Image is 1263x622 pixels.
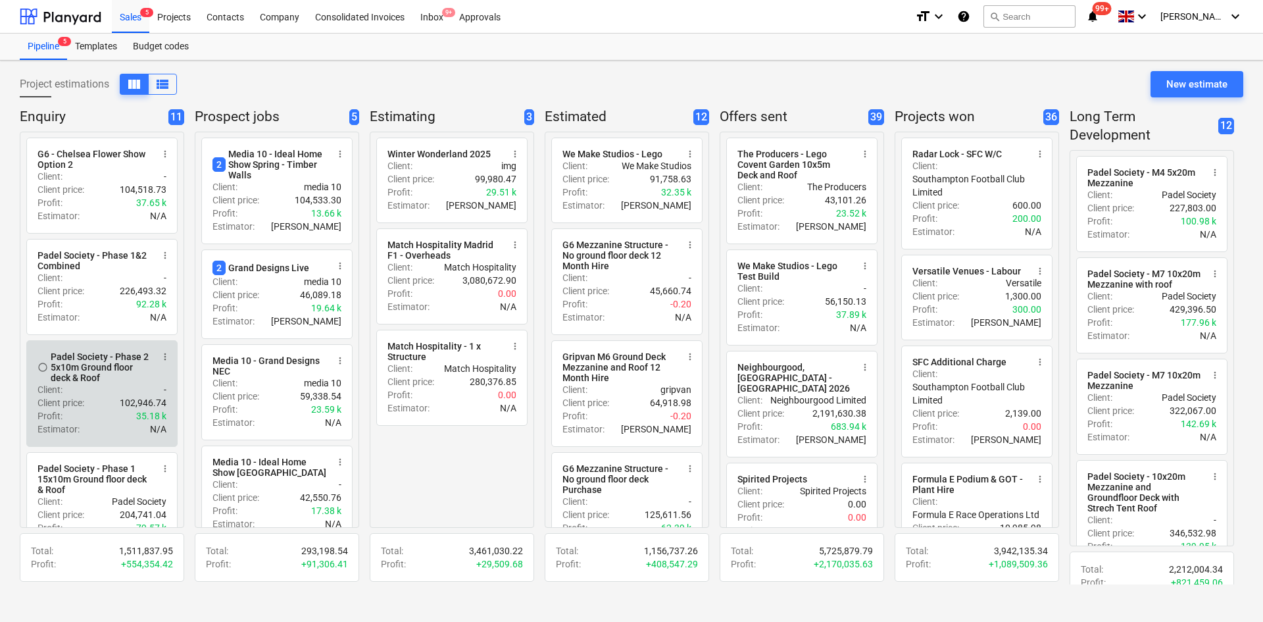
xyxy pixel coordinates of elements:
[120,396,166,409] p: 102,946.74
[349,109,359,126] span: 5
[1151,71,1243,97] button: New estimate
[164,170,166,183] p: -
[912,433,954,446] p: Estimator :
[1093,2,1112,15] span: 99+
[20,108,163,126] p: Enquiry
[1197,559,1263,622] iframe: Chat Widget
[160,351,170,362] span: more_vert
[1087,417,1112,430] p: Profit :
[912,357,1006,367] div: SFC Additional Charge
[1035,357,1045,367] span: more_vert
[51,351,152,383] div: Padel Society - Phase 2 5x10m Ground floor deck & Roof
[195,108,344,126] p: Prospect jobs
[562,495,587,508] p: Client :
[1043,109,1059,126] span: 36
[1025,225,1041,238] p: N/A
[304,180,341,194] p: media 10
[311,504,341,517] p: 17.38 k
[957,9,970,24] i: Knowledge base
[1200,329,1216,342] p: N/A
[825,194,866,207] p: 43,101.26
[1170,404,1216,417] p: 322,067.00
[500,402,516,415] p: N/A
[164,383,166,396] p: -
[825,295,866,308] p: 56,150.13
[212,149,327,180] div: Media 10 - Ideal Home Show Spring - Timber Walls
[661,186,691,199] p: 32.35 k
[689,271,691,284] p: -
[912,495,937,508] p: Client :
[685,351,695,362] span: more_vert
[562,463,677,495] div: G6 Mezzanine Structure - No ground floor deck Purchase
[335,457,345,467] span: more_vert
[387,186,412,199] p: Profit :
[912,172,1041,199] p: Southampton Football Club Limited
[912,266,1021,276] div: Versatile Venues - Labour
[1087,391,1112,404] p: Client :
[325,416,341,429] p: N/A
[912,367,937,380] p: Client :
[737,498,784,511] p: Client price :
[126,76,142,92] span: View as columns
[562,396,609,409] p: Client price :
[737,180,762,194] p: Client :
[850,321,866,334] p: N/A
[737,420,762,433] p: Profit :
[37,495,62,508] p: Client :
[311,301,341,315] p: 19.64 k
[1005,407,1041,420] p: 2,139.00
[1162,391,1216,404] p: Padel Society
[912,149,1002,159] div: Radar Lock - SFC W/C
[387,402,430,415] p: Estimator :
[1012,303,1041,316] p: 300.00
[150,209,166,222] p: N/A
[1086,9,1099,24] i: notifications
[1005,290,1041,303] p: 1,300.00
[831,420,866,433] p: 683.94 k
[912,303,937,316] p: Profit :
[160,149,170,159] span: more_vert
[1087,215,1112,228] p: Profit :
[1035,149,1045,159] span: more_vert
[37,250,152,271] div: Padel Society - Phase 1&2 Combined
[1162,290,1216,303] p: Padel Society
[387,341,502,362] div: Match Hospitality - 1 x Structure
[1200,228,1216,241] p: N/A
[1210,370,1220,380] span: more_vert
[155,76,170,92] span: View as columns
[912,407,959,420] p: Client price :
[737,149,852,180] div: The Producers - Lego Covent Garden 10x5m Deck and Roof
[212,301,237,315] p: Profit :
[387,274,434,287] p: Client price :
[387,388,412,402] p: Profit :
[720,108,863,126] p: Offers sent
[737,394,762,407] p: Client :
[1210,471,1220,482] span: more_vert
[685,463,695,474] span: more_vert
[562,271,587,284] p: Client :
[971,316,1041,329] p: [PERSON_NAME]
[860,362,870,373] span: more_vert
[1087,471,1202,513] div: Padel Society - 10x20m Mezzanine and Groundfloor Deck with Strech Tent Roof
[136,409,166,423] p: 35.18 k
[486,186,516,199] p: 29.51 k
[212,194,259,207] p: Client price :
[660,383,691,396] p: gripvan
[37,183,84,196] p: Client price :
[140,8,153,17] span: 5
[37,209,80,222] p: Estimator :
[20,74,177,95] div: Project estimations
[1087,303,1134,316] p: Client price :
[125,34,197,60] div: Budget codes
[37,508,84,521] p: Client price :
[370,108,519,126] p: Estimating
[689,495,691,508] p: -
[737,407,784,420] p: Client price :
[1210,167,1220,178] span: more_vert
[693,109,709,126] span: 12
[562,159,587,172] p: Client :
[120,284,166,298] p: 226,493.32
[1218,118,1234,134] span: 12
[37,521,62,534] p: Profit :
[650,172,691,186] p: 91,758.63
